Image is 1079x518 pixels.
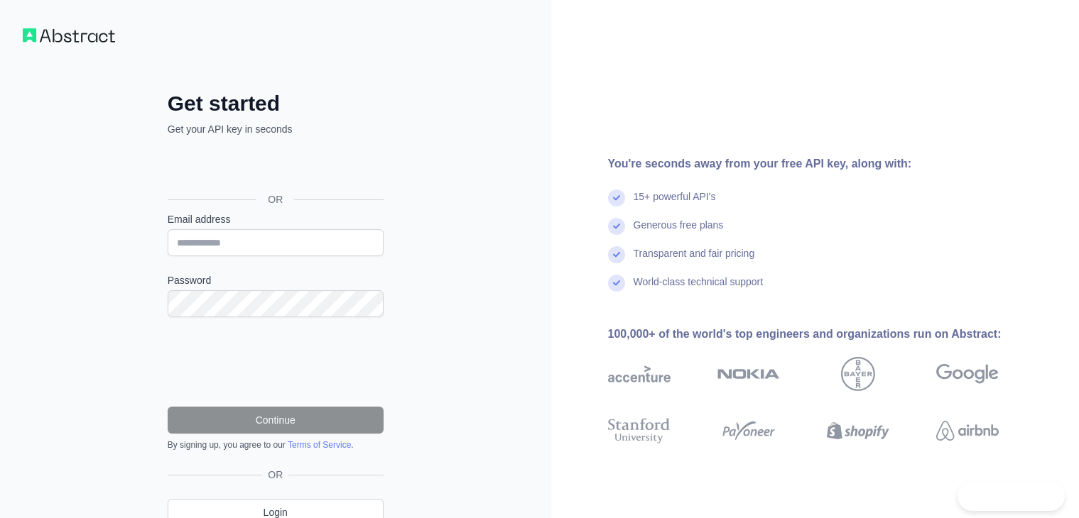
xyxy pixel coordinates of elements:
iframe: Sign in with Google Button [161,152,388,183]
div: You're seconds away from your free API key, along with: [608,155,1044,172]
span: OR [262,468,288,482]
img: check mark [608,246,625,263]
p: Get your API key in seconds [168,122,384,136]
div: World-class technical support [634,275,764,303]
button: Continue [168,407,384,434]
div: By signing up, you agree to our . [168,439,384,451]
img: check mark [608,189,625,206]
img: google [936,357,999,391]
img: stanford university [608,415,671,446]
a: Terms of Service [288,440,351,450]
label: Password [168,273,384,287]
div: Transparent and fair pricing [634,246,755,275]
img: Workflow [23,28,115,43]
img: shopify [827,415,889,446]
img: airbnb [936,415,999,446]
div: 15+ powerful API's [634,189,716,218]
img: payoneer [717,415,780,446]
span: OR [256,192,294,206]
iframe: Toggle Customer Support [958,481,1065,511]
h2: Get started [168,91,384,116]
img: accenture [608,357,671,391]
img: check mark [608,275,625,292]
img: nokia [717,357,780,391]
div: Generous free plans [634,218,724,246]
label: Email address [168,212,384,226]
img: bayer [841,357,875,391]
div: 100,000+ of the world's top engineers and organizations run on Abstract: [608,326,1044,343]
img: check mark [608,218,625,235]
iframe: reCAPTCHA [168,334,384,390]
